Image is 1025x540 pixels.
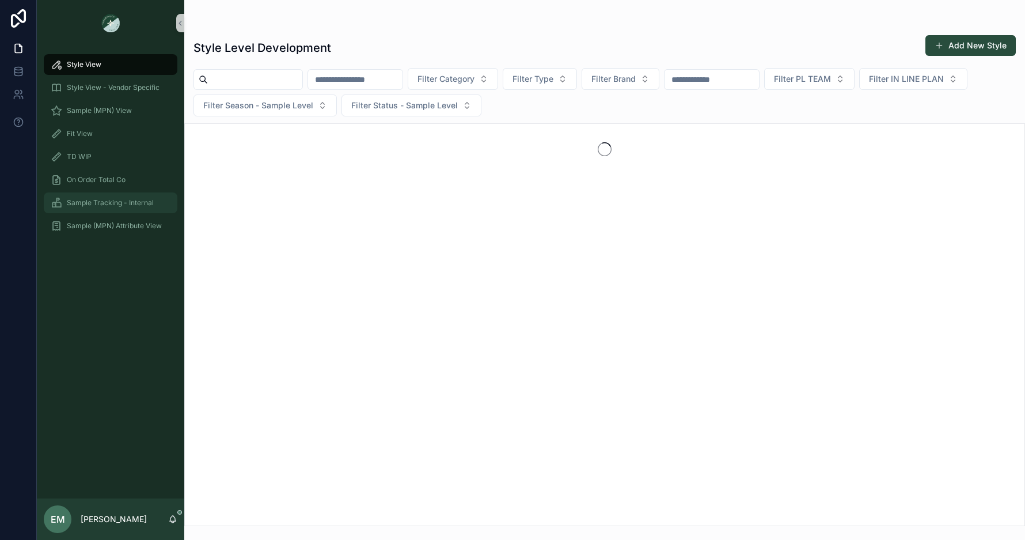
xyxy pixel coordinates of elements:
a: Sample (MPN) Attribute View [44,216,177,236]
div: scrollable content [37,46,184,251]
span: Sample (MPN) Attribute View [67,221,162,231]
a: Sample (MPN) View [44,100,177,121]
a: Sample Tracking - Internal [44,192,177,213]
button: Add New Style [925,35,1016,56]
span: Filter Brand [591,73,636,85]
a: TD WIP [44,146,177,167]
span: Filter IN LINE PLAN [869,73,944,85]
span: Filter Type [512,73,553,85]
span: Sample (MPN) View [67,106,132,115]
span: EM [51,512,65,526]
span: Filter Season - Sample Level [203,100,313,111]
span: Filter Category [417,73,474,85]
span: On Order Total Co [67,175,126,184]
button: Select Button [764,68,855,90]
p: [PERSON_NAME] [81,513,147,525]
a: Fit View [44,123,177,144]
button: Select Button [503,68,577,90]
span: Filter PL TEAM [774,73,831,85]
a: Style View - Vendor Specific [44,77,177,98]
button: Select Button [341,95,481,116]
button: Select Button [193,95,337,116]
img: App logo [101,14,120,32]
a: On Order Total Co [44,169,177,190]
span: Style View [67,60,101,69]
span: Fit View [67,129,93,138]
h1: Style Level Development [193,40,331,56]
button: Select Button [859,68,967,90]
span: Style View - Vendor Specific [67,83,160,92]
a: Style View [44,54,177,75]
span: Sample Tracking - Internal [67,198,154,207]
button: Select Button [582,68,659,90]
span: Filter Status - Sample Level [351,100,458,111]
button: Select Button [408,68,498,90]
span: TD WIP [67,152,92,161]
